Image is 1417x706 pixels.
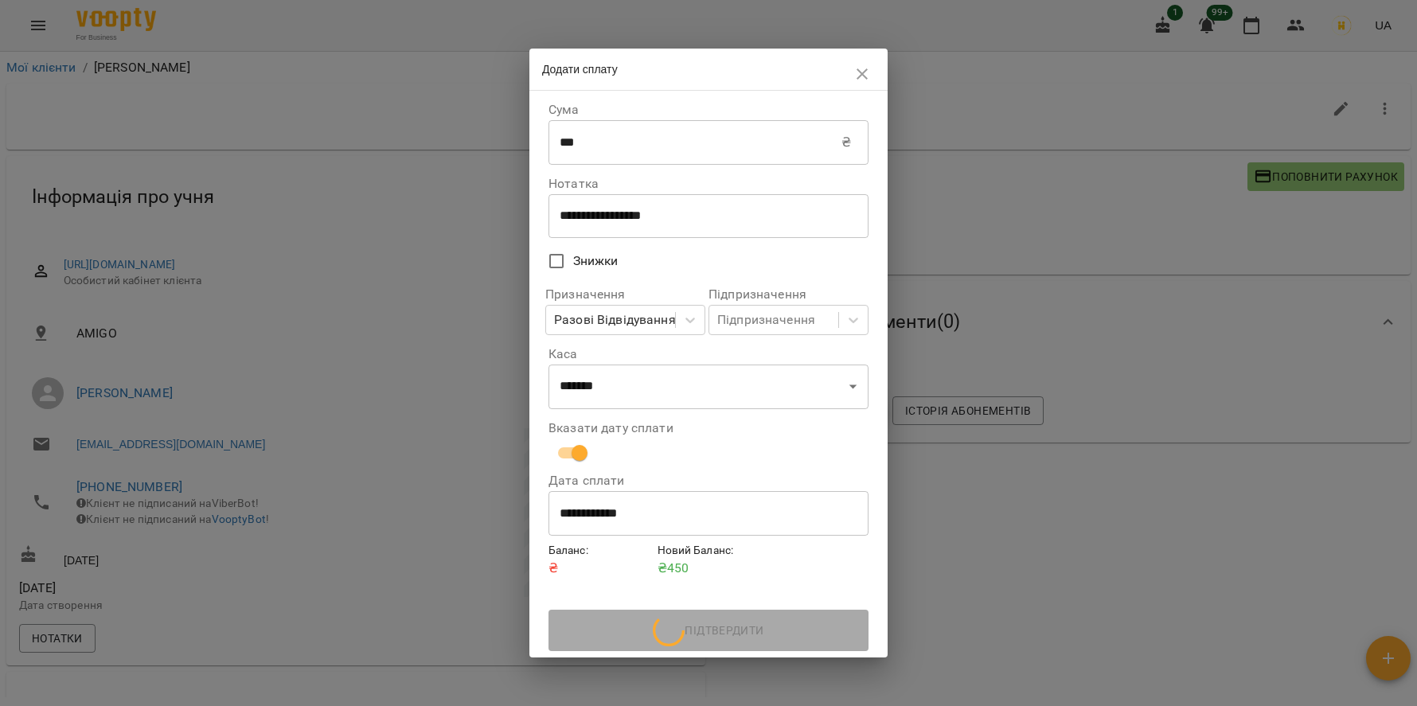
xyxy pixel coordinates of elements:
p: ₴ 450 [658,559,760,578]
div: Підпризначення [717,310,815,330]
label: Нотатка [548,177,869,190]
label: Дата сплати [548,474,869,487]
label: Вказати дату сплати [548,422,869,435]
span: Додати сплату [542,63,618,76]
label: Сума [548,103,869,116]
label: Підпризначення [708,288,869,301]
span: Знижки [573,252,619,271]
h6: Баланс : [548,542,651,560]
label: Каса [548,348,869,361]
h6: Новий Баланс : [658,542,760,560]
div: Разові Відвідування [554,310,676,330]
p: ₴ [548,559,651,578]
p: ₴ [841,133,851,152]
label: Призначення [545,288,705,301]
